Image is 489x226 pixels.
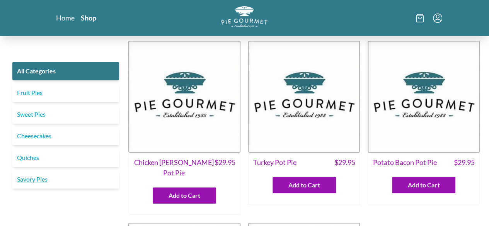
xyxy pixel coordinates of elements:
span: Add to Cart [408,180,440,190]
a: Shop [81,13,96,22]
a: Home [56,13,75,22]
span: $ 29.95 [215,157,235,178]
a: Cheesecakes [12,127,119,145]
button: Add to Cart [273,177,336,193]
a: Quiches [12,148,119,167]
span: Add to Cart [288,180,320,190]
span: Potato Bacon Pot Pie [373,157,436,168]
a: Savory Pies [12,170,119,189]
img: Potato Bacon Pot Pie [368,41,480,153]
img: Chicken Curry Pot Pie [128,41,240,153]
button: Add to Cart [392,177,455,193]
span: $ 29.95 [454,157,475,168]
a: Fruit Pies [12,83,119,102]
button: Add to Cart [153,187,216,204]
a: Logo [221,6,268,30]
span: Chicken [PERSON_NAME] Pot Pie [133,157,215,178]
a: Sweet Pies [12,105,119,124]
button: Menu [433,14,442,23]
span: Turkey Pot Pie [253,157,296,168]
img: Turkey Pot Pie [248,41,360,153]
span: $ 29.95 [334,157,355,168]
span: Add to Cart [169,191,200,200]
img: logo [221,6,268,27]
a: All Categories [12,62,119,80]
